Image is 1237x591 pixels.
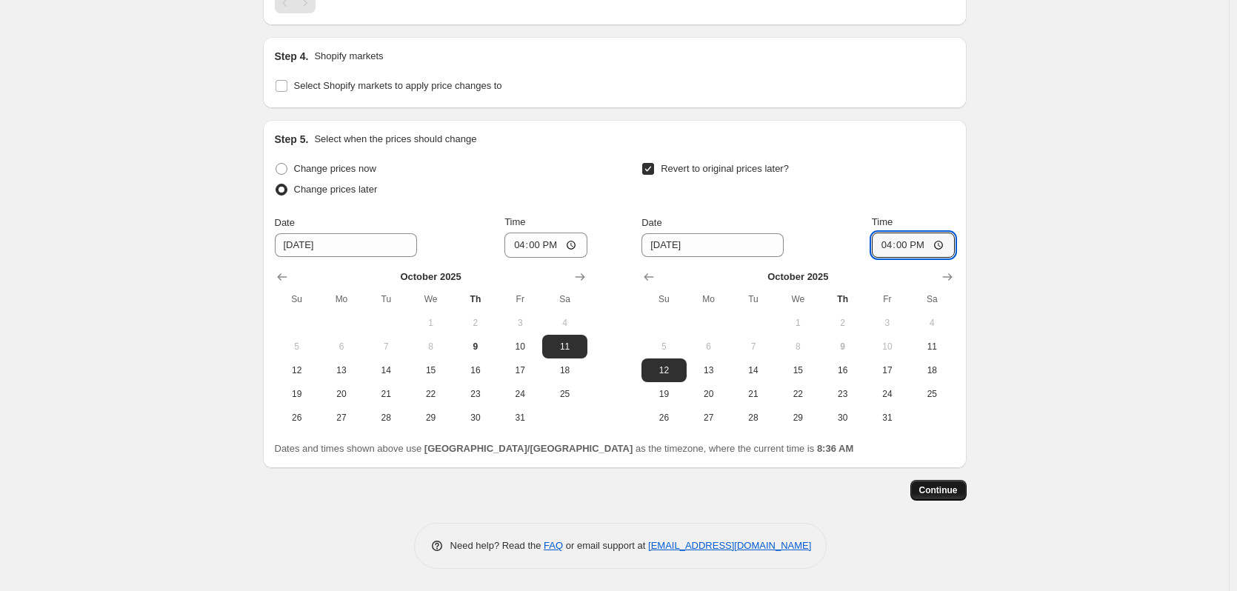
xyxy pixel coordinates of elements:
[414,293,447,305] span: We
[450,540,544,551] span: Need help? Read the
[871,364,904,376] span: 17
[498,335,542,358] button: Friday October 10 2025
[871,388,904,400] span: 24
[910,382,954,406] button: Saturday October 25 2025
[364,335,408,358] button: Tuesday October 7 2025
[294,184,378,195] span: Change prices later
[641,217,661,228] span: Date
[820,287,864,311] th: Thursday
[459,341,492,353] span: 9
[542,335,587,358] button: Saturday October 11 2025
[871,317,904,329] span: 3
[325,364,358,376] span: 13
[916,341,948,353] span: 11
[275,233,417,257] input: 10/9/2025
[498,382,542,406] button: Friday October 24 2025
[563,540,648,551] span: or email support at
[776,382,820,406] button: Wednesday October 22 2025
[408,382,453,406] button: Wednesday October 22 2025
[731,406,776,430] button: Tuesday October 28 2025
[661,163,789,174] span: Revert to original prices later?
[275,382,319,406] button: Sunday October 19 2025
[459,364,492,376] span: 16
[453,382,498,406] button: Thursday October 23 2025
[453,287,498,311] th: Thursday
[648,540,811,551] a: [EMAIL_ADDRESS][DOMAIN_NAME]
[737,293,770,305] span: Tu
[910,480,967,501] button: Continue
[865,406,910,430] button: Friday October 31 2025
[504,233,587,258] input: 12:00
[641,335,686,358] button: Sunday October 5 2025
[687,382,731,406] button: Monday October 20 2025
[408,335,453,358] button: Wednesday October 8 2025
[414,317,447,329] span: 1
[776,358,820,382] button: Wednesday October 15 2025
[414,388,447,400] span: 22
[319,287,364,311] th: Monday
[408,406,453,430] button: Wednesday October 29 2025
[325,388,358,400] span: 20
[314,49,383,64] p: Shopify markets
[275,406,319,430] button: Sunday October 26 2025
[414,341,447,353] span: 8
[865,311,910,335] button: Friday October 3 2025
[871,293,904,305] span: Fr
[424,443,633,454] b: [GEOGRAPHIC_DATA]/[GEOGRAPHIC_DATA]
[272,267,293,287] button: Show previous month, September 2025
[414,412,447,424] span: 29
[647,293,680,305] span: Su
[731,358,776,382] button: Tuesday October 14 2025
[504,317,536,329] span: 3
[910,335,954,358] button: Saturday October 11 2025
[319,406,364,430] button: Monday October 27 2025
[504,293,536,305] span: Fr
[826,412,858,424] span: 30
[498,406,542,430] button: Friday October 31 2025
[498,311,542,335] button: Friday October 3 2025
[693,388,725,400] span: 20
[865,382,910,406] button: Friday October 24 2025
[916,388,948,400] span: 25
[453,358,498,382] button: Thursday October 16 2025
[504,364,536,376] span: 17
[294,80,502,91] span: Select Shopify markets to apply price changes to
[281,364,313,376] span: 12
[693,341,725,353] span: 6
[820,311,864,335] button: Thursday October 2 2025
[731,335,776,358] button: Tuesday October 7 2025
[314,132,476,147] p: Select when the prices should change
[325,341,358,353] span: 6
[910,311,954,335] button: Saturday October 4 2025
[737,364,770,376] span: 14
[370,412,402,424] span: 28
[275,217,295,228] span: Date
[817,443,853,454] b: 8:36 AM
[776,335,820,358] button: Wednesday October 8 2025
[641,233,784,257] input: 10/9/2025
[826,293,858,305] span: Th
[865,287,910,311] th: Friday
[364,382,408,406] button: Tuesday October 21 2025
[872,233,955,258] input: 12:00
[370,293,402,305] span: Tu
[647,412,680,424] span: 26
[370,364,402,376] span: 14
[820,358,864,382] button: Thursday October 16 2025
[737,412,770,424] span: 28
[364,406,408,430] button: Tuesday October 28 2025
[544,540,563,551] a: FAQ
[910,358,954,382] button: Saturday October 18 2025
[781,412,814,424] span: 29
[820,382,864,406] button: Thursday October 23 2025
[281,341,313,353] span: 5
[548,388,581,400] span: 25
[871,341,904,353] span: 10
[647,388,680,400] span: 19
[693,412,725,424] span: 27
[781,341,814,353] span: 8
[737,388,770,400] span: 21
[275,287,319,311] th: Sunday
[294,163,376,174] span: Change prices now
[319,335,364,358] button: Monday October 6 2025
